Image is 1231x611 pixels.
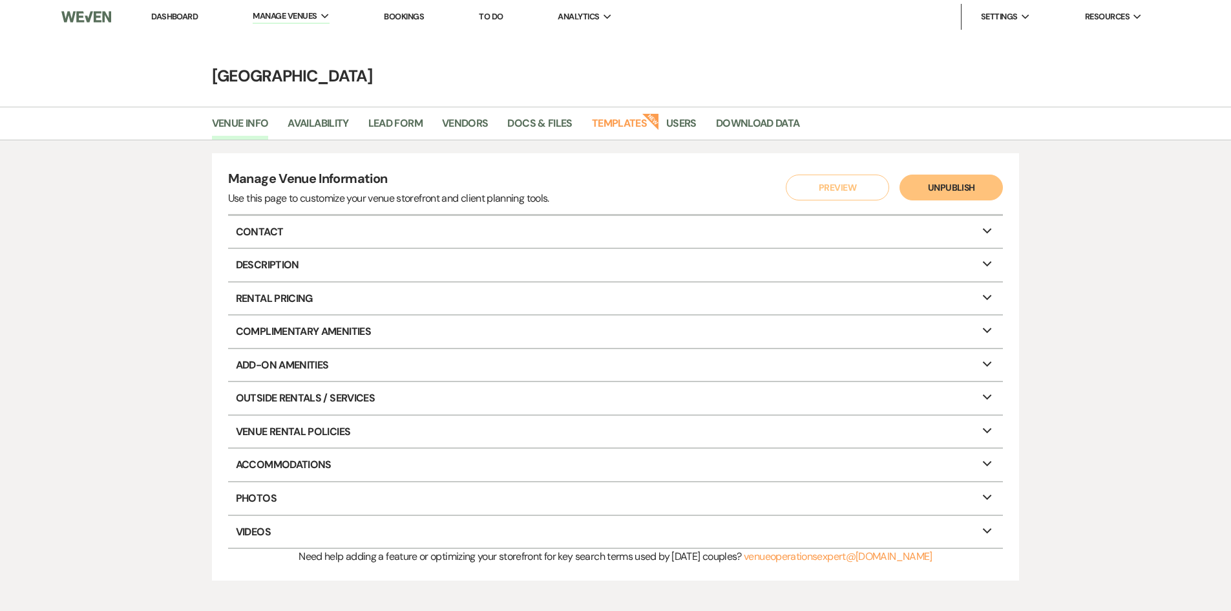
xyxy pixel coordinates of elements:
[228,416,1004,448] p: Venue Rental Policies
[744,550,932,563] a: venueoperationsexpert@[DOMAIN_NAME]
[228,449,1004,481] p: Accommodations
[666,115,697,140] a: Users
[716,115,800,140] a: Download Data
[507,115,572,140] a: Docs & Files
[299,550,741,563] span: Need help adding a feature or optimizing your storefront for key search terms used by [DATE] coup...
[151,11,198,22] a: Dashboard
[212,115,269,140] a: Venue Info
[228,191,549,206] div: Use this page to customize your venue storefront and client planning tools.
[900,175,1003,200] button: Unpublish
[228,382,1004,414] p: Outside Rentals / Services
[786,175,889,200] button: Preview
[228,316,1004,348] p: Complimentary Amenities
[442,115,489,140] a: Vendors
[228,216,1004,248] p: Contact
[228,249,1004,281] p: Description
[592,115,647,140] a: Templates
[228,283,1004,315] p: Rental Pricing
[228,349,1004,381] p: Add-On Amenities
[228,169,549,191] h4: Manage Venue Information
[981,10,1018,23] span: Settings
[228,516,1004,548] p: Videos
[61,3,110,30] img: Weven Logo
[783,175,886,200] a: Preview
[368,115,423,140] a: Lead Form
[384,11,424,22] a: Bookings
[642,112,660,130] strong: New
[558,10,599,23] span: Analytics
[288,115,348,140] a: Availability
[253,10,317,23] span: Manage Venues
[228,482,1004,515] p: Photos
[1085,10,1130,23] span: Resources
[151,65,1081,87] h4: [GEOGRAPHIC_DATA]
[479,11,503,22] a: To Do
